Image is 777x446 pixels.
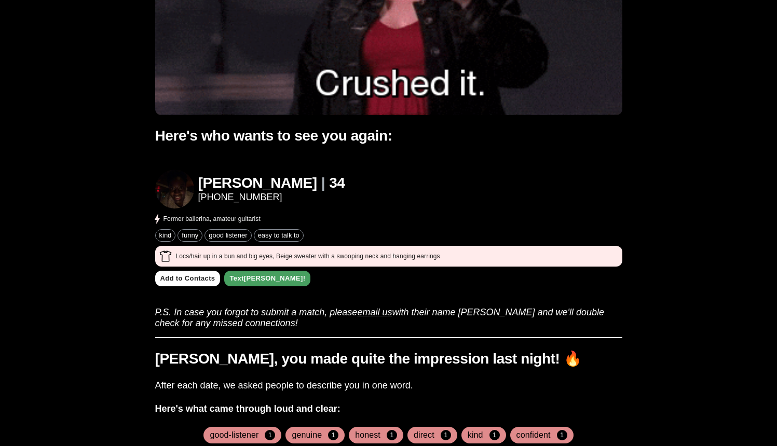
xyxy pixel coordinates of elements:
[205,231,251,239] span: good listener
[516,430,551,440] h4: confident
[355,430,380,440] h4: honest
[357,307,392,317] a: email us
[155,380,622,391] h3: After each date, we asked people to describe you in one word.
[155,170,194,208] img: Adwoa
[414,430,434,440] h4: direct
[254,231,303,239] span: easy to talk to
[387,430,397,440] span: 1
[210,430,258,440] h4: good-listener
[328,430,338,440] span: 1
[489,430,500,440] span: 1
[155,307,605,328] i: P.S. In case you forgot to submit a match, please with their name [PERSON_NAME] and we'll double ...
[198,192,345,203] a: [PHONE_NUMBER]
[321,175,325,192] h1: |
[224,271,310,287] a: Text[PERSON_NAME]!
[163,214,261,224] p: Former ballerina, amateur guitarist
[329,175,345,192] h1: 34
[178,231,202,239] span: funny
[156,231,175,239] span: kind
[468,430,483,440] h4: kind
[265,430,275,440] span: 1
[155,351,622,368] h1: [PERSON_NAME], you made quite the impression last night! 🔥
[292,430,322,440] h4: genuine
[557,430,567,440] span: 1
[176,252,440,261] p: Locs/hair up in a bun and big eyes , Beige sweater with a swooping neck and hanging earrings
[155,403,622,414] h3: Here's what came through loud and clear:
[441,430,451,440] span: 1
[155,271,221,287] a: Add to Contacts
[198,175,317,192] h1: [PERSON_NAME]
[155,128,622,145] h1: Here's who wants to see you again:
